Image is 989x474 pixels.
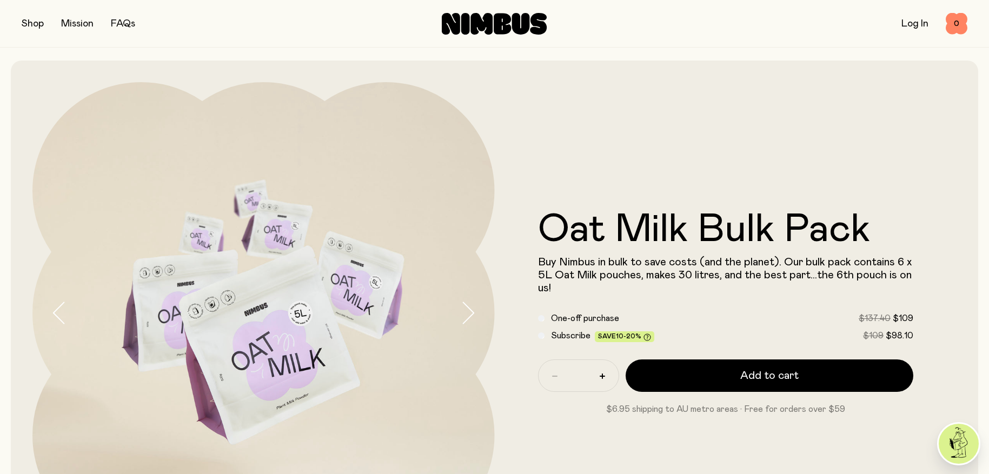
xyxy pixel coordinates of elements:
[740,368,799,383] span: Add to cart
[886,331,913,340] span: $98.10
[598,333,651,341] span: Save
[901,19,928,29] a: Log In
[863,331,884,340] span: $109
[538,403,914,416] p: $6.95 shipping to AU metro areas · Free for orders over $59
[893,314,913,323] span: $109
[538,257,912,293] span: Buy Nimbus in bulk to save costs (and the planet). Our bulk pack contains 6 x 5L Oat Milk pouches...
[61,19,94,29] a: Mission
[939,424,979,464] img: agent
[551,314,619,323] span: One-off purchase
[111,19,135,29] a: FAQs
[859,314,891,323] span: $137.40
[626,359,914,392] button: Add to cart
[538,210,914,249] h1: Oat Milk Bulk Pack
[616,333,641,339] span: 10-20%
[946,13,967,35] button: 0
[551,331,590,340] span: Subscribe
